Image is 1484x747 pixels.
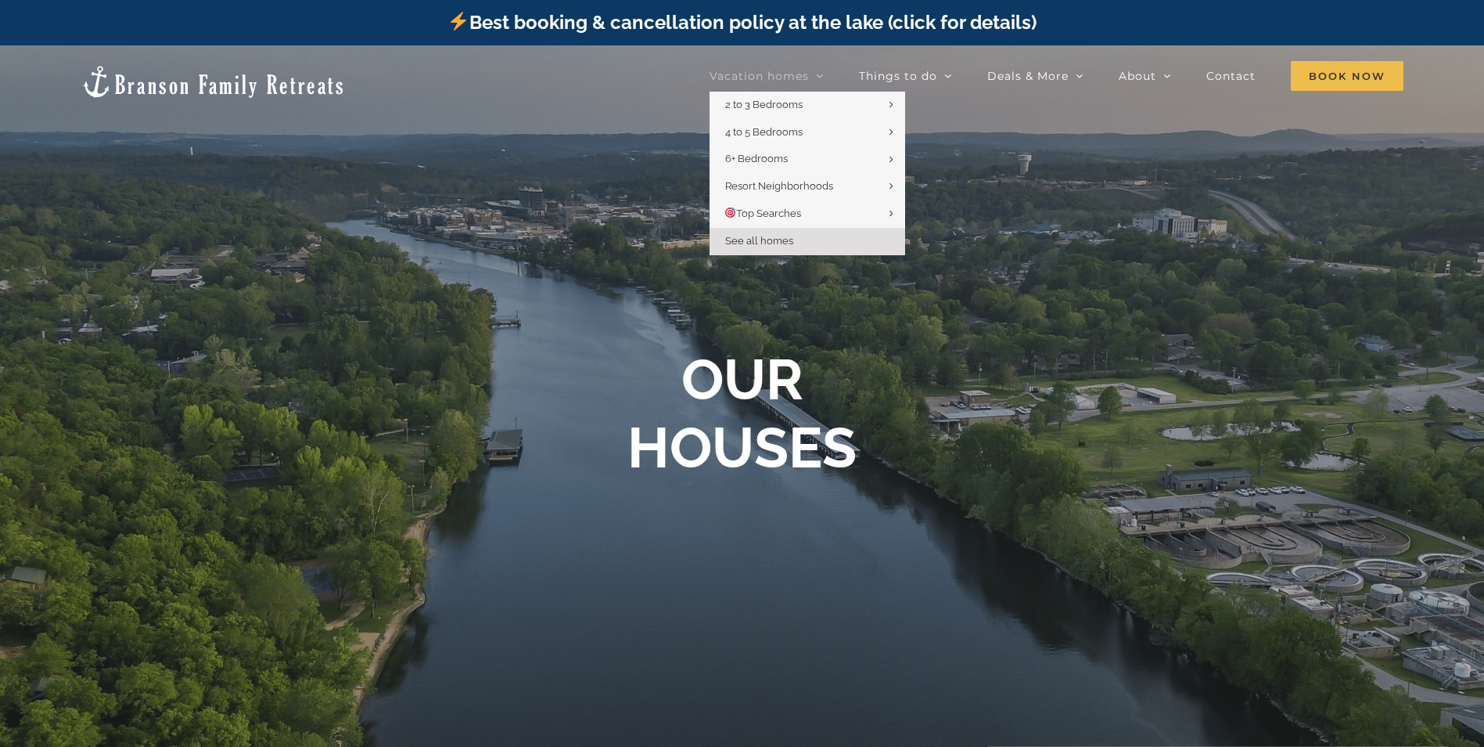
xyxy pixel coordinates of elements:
a: About [1119,60,1171,92]
img: 🎯 [725,207,735,218]
a: Best booking & cancellation policy at the lake (click for details) [447,11,1036,34]
span: Top Searches [725,207,802,219]
span: Vacation homes [710,70,809,81]
nav: Main Menu [710,60,1403,92]
a: See all homes [710,228,905,255]
b: OUR HOUSES [627,346,857,480]
a: Book Now [1291,60,1403,92]
a: 4 to 5 Bedrooms [710,119,905,146]
span: Deals & More [987,70,1069,81]
a: Deals & More [987,60,1083,92]
span: Book Now [1291,61,1403,91]
span: 2 to 3 Bedrooms [725,99,803,110]
span: Things to do [859,70,937,81]
span: 6+ Bedrooms [725,153,788,164]
a: 🎯Top Searches [710,200,905,228]
a: Contact [1206,60,1256,92]
span: See all homes [725,235,793,247]
a: 6+ Bedrooms [710,146,905,173]
a: Vacation homes [710,60,824,92]
img: Branson Family Retreats Logo [81,64,346,99]
a: 2 to 3 Bedrooms [710,92,905,119]
span: About [1119,70,1156,81]
img: ⚡️ [449,12,468,31]
a: Things to do [859,60,952,92]
a: Resort Neighborhoods [710,173,905,200]
span: Resort Neighborhoods [725,180,833,192]
span: Contact [1206,70,1256,81]
span: 4 to 5 Bedrooms [725,126,803,138]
